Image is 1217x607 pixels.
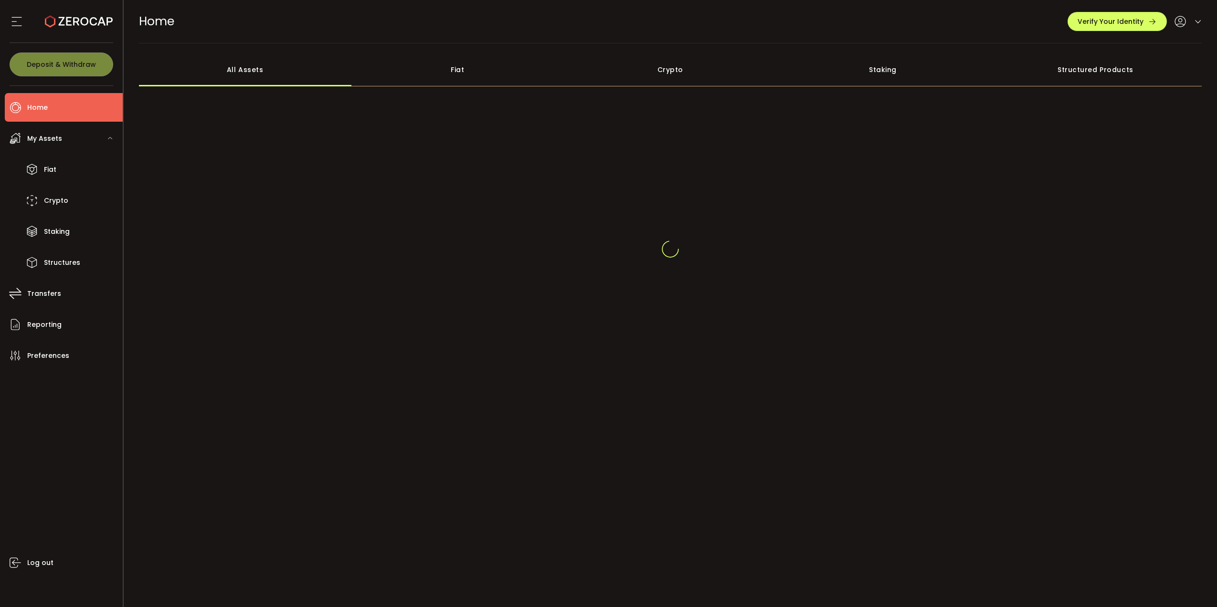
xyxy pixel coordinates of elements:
span: Home [27,101,48,115]
span: Reporting [27,318,62,332]
span: Deposit & Withdraw [27,61,96,68]
div: Structured Products [989,53,1202,86]
span: Preferences [27,349,69,363]
span: Crypto [44,194,68,208]
div: Fiat [351,53,564,86]
div: All Assets [139,53,351,86]
span: Staking [44,225,70,239]
span: Structures [44,256,80,270]
span: Log out [27,556,53,570]
button: Deposit & Withdraw [10,52,113,76]
span: Fiat [44,163,56,177]
span: My Assets [27,132,62,146]
span: Transfers [27,287,61,301]
span: Verify Your Identity [1078,18,1143,25]
span: Home [139,13,174,30]
div: Crypto [564,53,776,86]
button: Verify Your Identity [1068,12,1167,31]
div: Staking [776,53,989,86]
